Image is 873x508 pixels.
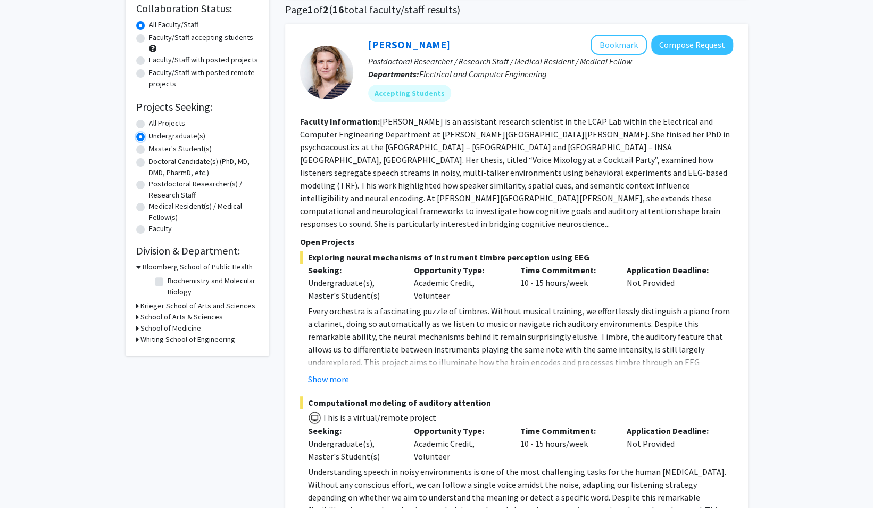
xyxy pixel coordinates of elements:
h2: Collaboration Status: [136,2,259,15]
h1: Page of ( total faculty/staff results) [285,3,748,16]
div: Not Provided [619,424,725,463]
button: Compose Request to Moira-Phoebe Huet [651,35,733,55]
p: Postdoctoral Researcher / Research Staff / Medical Resident / Medical Fellow [368,55,733,68]
span: 2 [323,3,329,16]
label: Faculty/Staff with posted remote projects [149,67,259,89]
label: Master's Student(s) [149,143,212,154]
span: Exploring neural mechanisms of instrument timbre perception using EEG [300,251,733,264]
label: Faculty [149,223,172,234]
button: Add Moira-Phoebe Huet to Bookmarks [591,35,647,55]
div: 10 - 15 hours/week [512,424,619,463]
b: Faculty Information: [300,116,380,127]
h3: Krieger School of Arts and Sciences [140,300,255,312]
h2: Division & Department: [136,244,259,257]
span: 1 [307,3,313,16]
label: Postdoctoral Researcher(s) / Research Staff [149,178,259,201]
button: Show more [308,373,349,386]
label: Biochemistry and Molecular Biology [168,275,256,298]
p: Time Commitment: [520,264,611,276]
p: Every orchestra is a fascinating puzzle of timbres. Without musical training, we effortlessly dis... [308,305,733,407]
p: Application Deadline: [627,424,717,437]
mat-chip: Accepting Students [368,85,451,102]
p: Application Deadline: [627,264,717,276]
span: Computational modeling of auditory attention [300,396,733,409]
iframe: Chat [828,460,865,500]
h3: Whiting School of Engineering [140,334,235,345]
span: 16 [332,3,344,16]
p: Open Projects [300,235,733,248]
p: Seeking: [308,424,398,437]
div: Academic Credit, Volunteer [406,264,512,302]
h3: Bloomberg School of Public Health [143,261,253,273]
h3: School of Arts & Sciences [140,312,223,323]
a: [PERSON_NAME] [368,38,450,51]
fg-read-more: [PERSON_NAME] is an assistant research scientist in the LCAP Lab within the Electrical and Comput... [300,116,730,229]
label: Faculty/Staff with posted projects [149,54,258,65]
label: Undergraduate(s) [149,130,205,142]
label: Doctoral Candidate(s) (PhD, MD, DMD, PharmD, etc.) [149,156,259,178]
div: Undergraduate(s), Master's Student(s) [308,276,398,302]
div: Not Provided [619,264,725,302]
b: Departments: [368,69,419,79]
span: Electrical and Computer Engineering [419,69,547,79]
p: Seeking: [308,264,398,276]
div: Undergraduate(s), Master's Student(s) [308,437,398,463]
label: All Faculty/Staff [149,19,198,30]
div: Academic Credit, Volunteer [406,424,512,463]
h2: Projects Seeking: [136,101,259,113]
label: All Projects [149,118,185,129]
label: Medical Resident(s) / Medical Fellow(s) [149,201,259,223]
div: 10 - 15 hours/week [512,264,619,302]
h3: School of Medicine [140,323,201,334]
p: Time Commitment: [520,424,611,437]
p: Opportunity Type: [414,424,504,437]
p: Opportunity Type: [414,264,504,276]
label: Faculty/Staff accepting students [149,32,253,43]
span: This is a virtual/remote project [321,412,436,423]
